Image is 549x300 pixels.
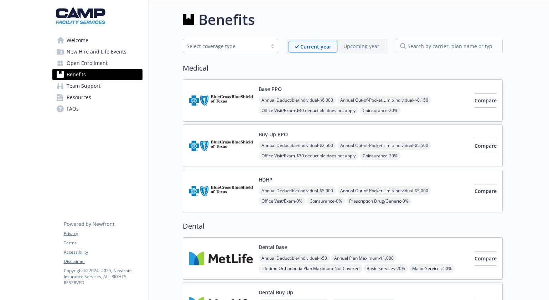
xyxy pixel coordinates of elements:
[307,197,345,205] span: Coinsurance - 0%
[346,197,411,205] span: Prescription Drug/Generic - 0%
[52,35,143,46] a: Welcome
[259,106,358,115] span: Office Visit/Exam - $40 deductible does not apply
[64,249,142,255] a: Accessibility
[259,151,358,160] span: Office Visit/Exam - $30 deductible does not apply
[259,243,287,251] button: Dental Base
[259,289,293,296] button: Dental Buy-Up
[52,80,143,92] a: Team Support
[475,184,497,198] button: Compare
[189,85,253,116] img: Blue Cross Blue Shield of Texas Inc. carrier logo
[52,69,143,80] a: Benefits
[259,186,336,195] span: Annual Deductible/Individual - $5,000
[67,46,126,57] span: New Hire and Life Events
[67,35,88,46] span: Welcome
[189,243,253,274] img: Metlife Inc carrier logo
[300,43,331,50] p: Current year
[360,151,400,160] span: Coinsurance - 20%
[183,221,503,232] h2: Dental
[64,258,142,265] a: Disclaimer
[52,92,143,103] a: Resources
[360,106,400,115] span: Coinsurance - 20%
[198,9,255,30] h1: Benefits
[259,96,336,105] span: Annual Deductible/Individual - $6,000
[52,46,143,57] a: New Hire and Life Events
[475,97,497,104] span: Compare
[259,176,273,183] button: HDHP
[337,41,385,52] span: Upcoming year
[259,85,282,93] button: Base PPO
[183,63,503,73] h2: Medical
[64,240,142,246] a: Terms
[67,92,91,103] span: Resources
[337,96,431,105] span: Annual Out-of-Pocket Limit/Individual - $8,150
[259,141,336,150] span: Annual Deductible/Individual - $2,500
[475,251,497,266] button: Compare
[189,176,253,206] img: Blue Cross Blue Shield of Texas Inc. carrier logo
[67,69,86,80] span: Benefits
[475,139,497,153] button: Compare
[52,103,143,115] a: FAQs
[52,57,143,69] a: Open Enrollment
[259,197,305,205] span: Office Visit/Exam - 0%
[364,264,408,273] span: Basic Services - 20%
[475,142,497,149] span: Compare
[475,188,497,194] span: Compare
[475,93,497,108] button: Compare
[64,268,142,286] p: Copyright © 2024 - 2025 , Newfront Insurance Services, ALL RIGHTS RESERVED
[337,141,431,150] span: Annual Out-of-Pocket Limit/Individual - $5,500
[337,186,431,195] span: Annual Out-of-Pocket Limit/Individual - $5,000
[409,264,455,273] span: Major Services - 50%
[189,131,253,161] img: Blue Cross Blue Shield of Texas Inc. carrier logo
[259,131,288,138] button: Buy-Up PPO
[259,254,330,263] span: Annual Deductible/Individual - $50
[64,230,142,237] a: Privacy
[343,42,379,50] p: Upcoming year
[187,42,264,50] div: Select coverage type
[259,264,362,273] span: Lifetime Orthodontia Plan Maximum - Not Covered
[475,255,497,262] span: Compare
[331,254,397,263] span: Annual Plan Maximum - $1,000
[396,39,503,53] input: search by carrier, plan name or type
[67,80,100,92] span: Team Support
[67,57,108,69] span: Open Enrollment
[67,103,79,115] span: FAQs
